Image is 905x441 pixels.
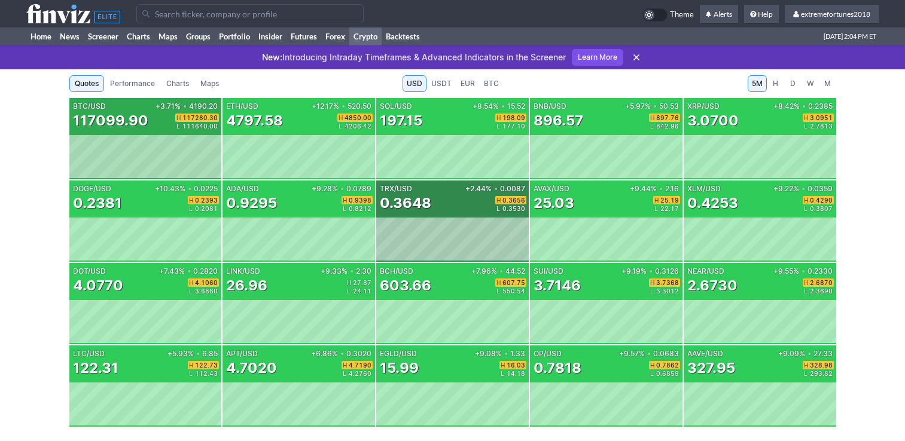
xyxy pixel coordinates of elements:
span: H [654,197,660,203]
div: 4.0770 [73,276,123,295]
span: L [650,370,656,376]
span: 27.87 [353,280,371,286]
span: L [343,206,349,212]
div: ADA/USD [226,185,309,192]
span: 3.6860 [195,288,218,294]
div: DOGE/USD [73,185,153,192]
div: OP/USD [534,350,617,357]
p: Introducing Intraday Timeframes & Advanced Indicators in the Screener [262,51,566,63]
div: 117099.90 [73,111,148,130]
a: SOL/USD+8.54%•15.52197.15H198.09L177.10 [376,98,529,179]
span: 3.7368 [656,280,679,286]
a: Maps [154,27,182,45]
span: H [496,280,502,286]
span: 0.2393 [195,197,218,203]
a: 5M [748,75,767,92]
span: 24.11 [353,288,371,294]
span: 4.1060 [195,280,218,286]
span: H [650,362,656,368]
div: XRP/USD [687,103,771,110]
div: BNB/USD [534,103,623,110]
div: +7.43% 0.2820 [157,268,218,275]
div: 15.99 [380,359,419,378]
div: 25.03 [534,194,574,213]
span: 897.76 [656,115,679,121]
span: 4.7190 [349,362,371,368]
a: Charts [161,75,194,92]
span: H [176,115,182,121]
span: 112.43 [195,370,218,376]
span: H [804,362,810,368]
span: L [347,288,353,294]
span: L [496,206,502,212]
span: H [804,197,810,203]
span: H [343,362,349,368]
span: • [187,268,191,275]
a: Backtests [382,27,424,45]
div: NEAR/USD [687,268,771,275]
span: BTC [484,78,499,90]
div: 4.7020 [226,359,277,378]
span: 2.3690 [810,288,833,294]
span: 2.7813 [810,123,833,129]
a: Insider [254,27,287,45]
div: SUI/USD [534,268,619,275]
span: Charts [166,78,189,90]
span: [DATE] 2:04 PM ET [824,27,876,45]
span: H [496,197,502,203]
div: +9.08% 1.33 [473,350,525,357]
a: EGLD/USD+9.08%•1.3315.99H16.03L14.18 [376,345,529,427]
a: USD [403,75,426,92]
span: H [496,115,502,121]
a: Help [744,5,779,24]
a: News [56,27,84,45]
div: +9.33% 2.30 [318,268,371,275]
span: 0.8212 [349,206,371,212]
a: Groups [182,27,215,45]
div: +2.44% 0.0087 [463,185,525,192]
a: BNB/USD+5.97%•50.53896.57H897.76L842.96 [530,98,682,179]
span: • [499,268,503,275]
div: +9.44% 2.16 [627,185,679,192]
span: L [804,123,810,129]
a: BCH/USD+7.96%•44.52603.66H607.75L550.54 [376,263,529,344]
div: +8.42% 0.2385 [771,103,833,110]
a: BTC/USD+3.71%•4190.20117099.90H117280.30L111640.00 [69,98,222,179]
span: L [650,123,656,129]
span: H [189,280,195,286]
span: 0.6859 [656,370,679,376]
div: TRX/USD [380,185,463,192]
div: 122.31 [73,359,118,378]
span: 0.3807 [810,206,833,212]
a: USDT [427,75,456,92]
div: +12.17% 520.50 [309,103,371,110]
a: LINK/USD+9.33%•2.3026.96H27.87L24.11 [223,263,375,344]
div: +9.09% 27.33 [776,350,833,357]
span: • [340,185,344,192]
a: Quotes [69,75,104,92]
span: USDT [431,78,452,90]
a: Learn More [572,49,623,66]
div: XLM/USD [687,185,771,192]
a: Crypto [349,27,382,45]
div: 4797.58 [226,111,283,130]
a: Alerts [700,5,738,24]
a: D [785,75,802,92]
div: ETH/USD [226,103,309,110]
span: L [189,206,195,212]
span: Maps [200,78,219,90]
span: 4850.00 [345,115,371,121]
span: 550.54 [502,288,525,294]
span: 177.10 [502,123,525,129]
span: 198.09 [502,115,525,121]
input: Search [136,4,364,23]
a: XRP/USD+8.42%•0.23853.0700H3.0951L2.7813 [684,98,836,179]
a: XLM/USD+9.22%•0.03590.4253H0.4290L0.3807 [684,180,836,262]
a: Performance [105,75,160,92]
span: 0.7862 [656,362,679,368]
span: H [189,362,195,368]
div: 0.4253 [687,194,738,213]
span: extremefortunes2018 [801,10,870,19]
span: L [496,123,502,129]
span: 0.2081 [195,206,218,212]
